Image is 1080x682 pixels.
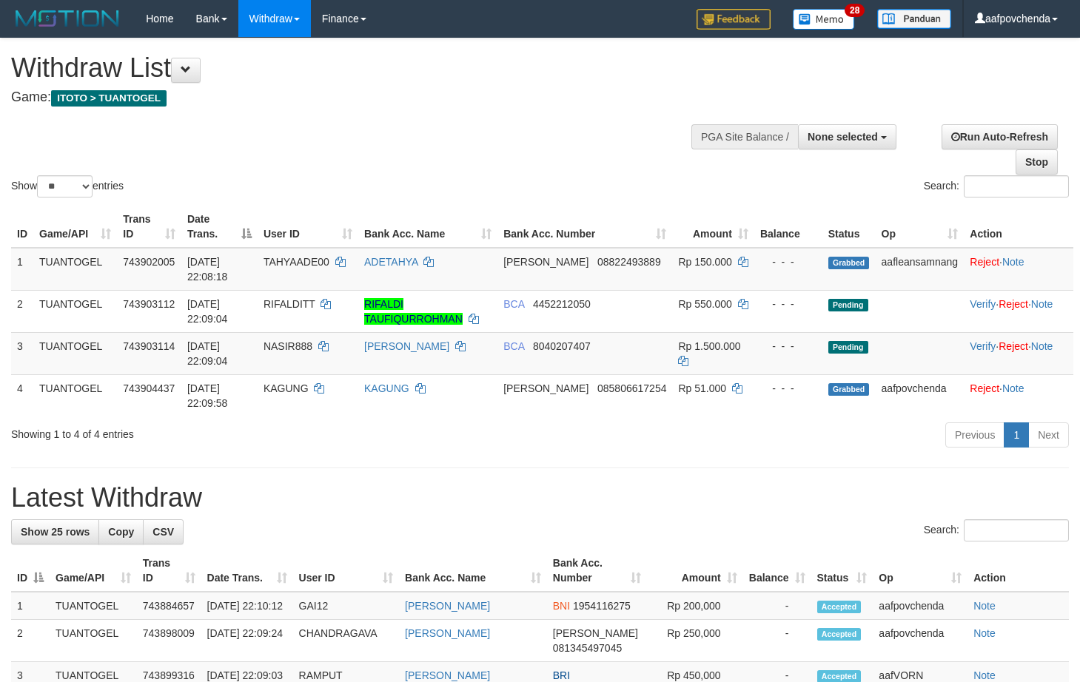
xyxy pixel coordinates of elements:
a: [PERSON_NAME] [405,669,490,681]
th: Amount: activate to sort column ascending [647,550,743,592]
td: Rp 250,000 [647,620,743,662]
a: Note [1002,256,1024,268]
img: Feedback.jpg [697,9,771,30]
td: · [964,248,1073,291]
td: TUANTOGEL [33,332,117,374]
a: Stop [1016,149,1058,175]
a: KAGUNG [364,382,409,394]
span: None selected [808,131,878,143]
h1: Latest Withdraw [11,483,1069,513]
th: Amount: activate to sort column ascending [672,206,754,248]
td: GAI12 [293,592,400,620]
a: Previous [945,422,1004,448]
td: 743898009 [137,620,201,662]
td: Rp 200,000 [647,592,743,620]
th: Action [967,550,1069,592]
th: Bank Acc. Number: activate to sort column ascending [547,550,647,592]
label: Search: [924,519,1069,541]
th: Game/API: activate to sort column ascending [50,550,137,592]
span: 743902005 [123,256,175,268]
span: 743903112 [123,298,175,310]
a: ADETAHYA [364,256,418,268]
td: 743884657 [137,592,201,620]
span: 28 [845,4,865,17]
a: Verify [970,298,996,310]
span: Copy 085806617254 to clipboard [597,382,666,394]
span: Show 25 rows [21,526,90,538]
span: Copy 4452212050 to clipboard [533,298,591,310]
select: Showentries [37,175,93,197]
span: Grabbed [828,383,870,396]
div: - - - [760,381,816,396]
span: Rp 550.000 [678,298,731,310]
td: TUANTOGEL [33,290,117,332]
span: Pending [828,299,868,311]
div: PGA Site Balance / [691,124,798,149]
span: ITOTO > TUANTOGEL [51,90,167,107]
span: Copy 081345497045 to clipboard [553,642,622,654]
a: 1 [1004,422,1029,448]
td: CHANDRAGAVA [293,620,400,662]
span: TAHYAADE00 [264,256,329,268]
span: [PERSON_NAME] [503,256,588,268]
a: Copy [98,519,144,544]
a: Note [973,669,996,681]
td: · · [964,332,1073,374]
span: Rp 1.500.000 [678,340,740,352]
span: KAGUNG [264,382,309,394]
td: TUANTOGEL [50,620,137,662]
img: Button%20Memo.svg [793,9,855,30]
div: Showing 1 to 4 of 4 entries [11,421,439,442]
td: 1 [11,248,33,291]
th: Date Trans.: activate to sort column ascending [201,550,293,592]
a: [PERSON_NAME] [364,340,449,352]
th: ID [11,206,33,248]
div: - - - [760,297,816,311]
td: 4 [11,374,33,416]
td: TUANTOGEL [50,592,137,620]
a: Note [973,627,996,639]
th: Bank Acc. Number: activate to sort column ascending [497,206,672,248]
td: 1 [11,592,50,620]
span: NASIR888 [264,340,312,352]
span: Accepted [817,628,862,641]
a: Note [1031,340,1053,352]
td: aafpovchenda [873,592,967,620]
th: Balance [754,206,822,248]
td: - [743,592,811,620]
span: BCA [503,340,524,352]
span: Rp 150.000 [678,256,731,268]
span: BRI [553,669,570,681]
a: [PERSON_NAME] [405,627,490,639]
th: Status: activate to sort column ascending [811,550,873,592]
input: Search: [964,175,1069,197]
img: MOTION_logo.png [11,7,124,30]
a: Reject [999,298,1028,310]
span: 743904437 [123,382,175,394]
span: BCA [503,298,524,310]
button: None selected [798,124,896,149]
span: [DATE] 22:09:04 [187,298,228,325]
img: panduan.png [877,9,951,29]
span: BNI [553,600,570,612]
td: 2 [11,620,50,662]
span: [PERSON_NAME] [553,627,638,639]
h1: Withdraw List [11,53,705,83]
span: [DATE] 22:09:58 [187,382,228,409]
label: Show entries [11,175,124,197]
th: Action [964,206,1073,248]
td: · · [964,290,1073,332]
th: Op: activate to sort column ascending [873,550,967,592]
input: Search: [964,519,1069,541]
td: [DATE] 22:09:24 [201,620,293,662]
span: Copy 1954116275 to clipboard [573,600,631,612]
a: Reject [999,340,1028,352]
td: TUANTOGEL [33,374,117,416]
th: Bank Acc. Name: activate to sort column ascending [399,550,547,592]
a: Note [1002,382,1024,394]
span: RIFALDITT [264,298,315,310]
a: Note [973,600,996,612]
a: [PERSON_NAME] [405,600,490,612]
th: Balance: activate to sort column ascending [743,550,811,592]
th: Game/API: activate to sort column ascending [33,206,117,248]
